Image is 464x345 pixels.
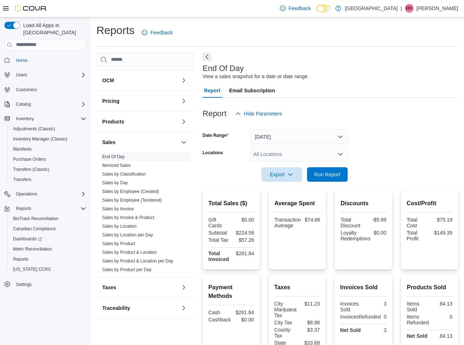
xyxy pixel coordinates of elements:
[10,135,70,143] a: Inventory Manager (Classic)
[316,5,332,12] input: Dark Mode
[316,12,317,13] span: Dark Mode
[179,138,188,147] button: Sales
[261,167,302,182] button: Export
[102,241,135,247] span: Sales by Product
[13,56,30,65] a: Home
[10,165,86,174] span: Transfers (Classic)
[10,214,61,223] a: BioTrack Reconciliation
[102,189,159,194] a: Sales by Employee (Created)
[13,236,42,242] span: Dashboards
[20,22,86,36] span: Load All Apps in [GEOGRAPHIC_DATA]
[203,73,309,80] div: View a sales snapshot for a date or date range.
[229,83,275,98] span: Email Subscription
[365,327,386,333] div: 3
[274,320,296,325] div: City Tax
[16,58,28,63] span: Home
[102,77,114,84] h3: OCM
[102,241,135,246] a: Sales by Product
[10,255,86,264] span: Reports
[277,1,314,16] a: Feedback
[1,99,89,109] button: Catalog
[274,327,296,338] div: County Tax
[102,198,162,203] a: Sales by Employee (Tendered)
[16,282,32,287] span: Settings
[13,190,40,198] button: Operations
[365,301,386,307] div: 3
[345,4,398,13] p: [GEOGRAPHIC_DATA]
[13,56,86,65] span: Home
[13,266,51,272] span: [US_STATE] CCRS
[431,230,452,236] div: $149.39
[13,204,34,213] button: Reports
[102,258,173,264] a: Sales by Product & Location per Day
[13,85,40,94] a: Customers
[1,203,89,214] button: Reports
[13,177,31,182] span: Transfers
[1,84,89,95] button: Customers
[10,224,59,233] a: Canadian Compliance
[407,217,428,228] div: Total Cost
[266,167,298,182] span: Export
[10,135,86,143] span: Inventory Manager (Classic)
[298,320,320,325] div: $8.98
[10,175,86,184] span: Transfers
[13,256,28,262] span: Reports
[244,110,282,117] span: Hide Parameters
[10,245,86,253] span: Metrc Reconciliation
[233,237,254,243] div: $57.26
[234,317,254,323] div: $0.00
[274,301,297,318] div: City Marijuana Tax
[340,314,381,320] div: InvoicesRefunded
[10,235,45,243] a: Dashboards
[337,151,343,157] button: Open list of options
[102,97,119,105] h3: Pricing
[102,284,178,291] button: Taxes
[13,280,34,289] a: Settings
[179,76,188,85] button: OCM
[431,333,452,339] div: 84.13
[384,314,386,320] div: 0
[13,146,32,152] span: Manifests
[304,217,320,223] div: $74.86
[314,171,340,178] span: Run Report
[102,180,128,186] span: Sales by Day
[10,125,58,133] a: Adjustments (Classic)
[102,304,130,312] h3: Traceability
[102,249,157,255] span: Sales by Product & Location
[407,333,427,339] strong: Net Sold
[373,230,386,236] div: $0.00
[102,206,134,212] span: Sales by Invoice
[96,152,194,277] div: Sales
[102,284,116,291] h3: Taxes
[233,217,254,223] div: $0.00
[365,217,386,223] div: -$5.99
[102,197,162,203] span: Sales by Employee (Tendered)
[13,216,58,222] span: BioTrack Reconciliation
[102,139,178,146] button: Sales
[102,232,153,238] span: Sales by Location per Day
[102,154,125,159] a: End Of Day
[407,199,452,208] h2: Cost/Profit
[233,230,254,236] div: $224.58
[340,217,362,228] div: Total Discount
[7,264,89,274] button: [US_STATE] CCRS
[102,258,173,264] span: Sales by Product & Location per Day
[417,4,458,13] p: [PERSON_NAME]
[10,165,52,174] a: Transfers (Classic)
[7,234,89,244] a: Dashboards
[10,125,86,133] span: Adjustments (Classic)
[179,283,188,292] button: Taxes
[1,114,89,124] button: Inventory
[203,52,211,61] button: Next
[407,283,452,292] h2: Products Sold
[407,230,428,241] div: Total Profit
[150,29,173,36] span: Feedback
[10,235,86,243] span: Dashboards
[1,189,89,199] button: Operations
[401,4,402,13] p: |
[16,191,37,197] span: Operations
[10,265,86,274] span: Washington CCRS
[203,64,244,73] h3: End Of Day
[96,23,134,38] h1: Reports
